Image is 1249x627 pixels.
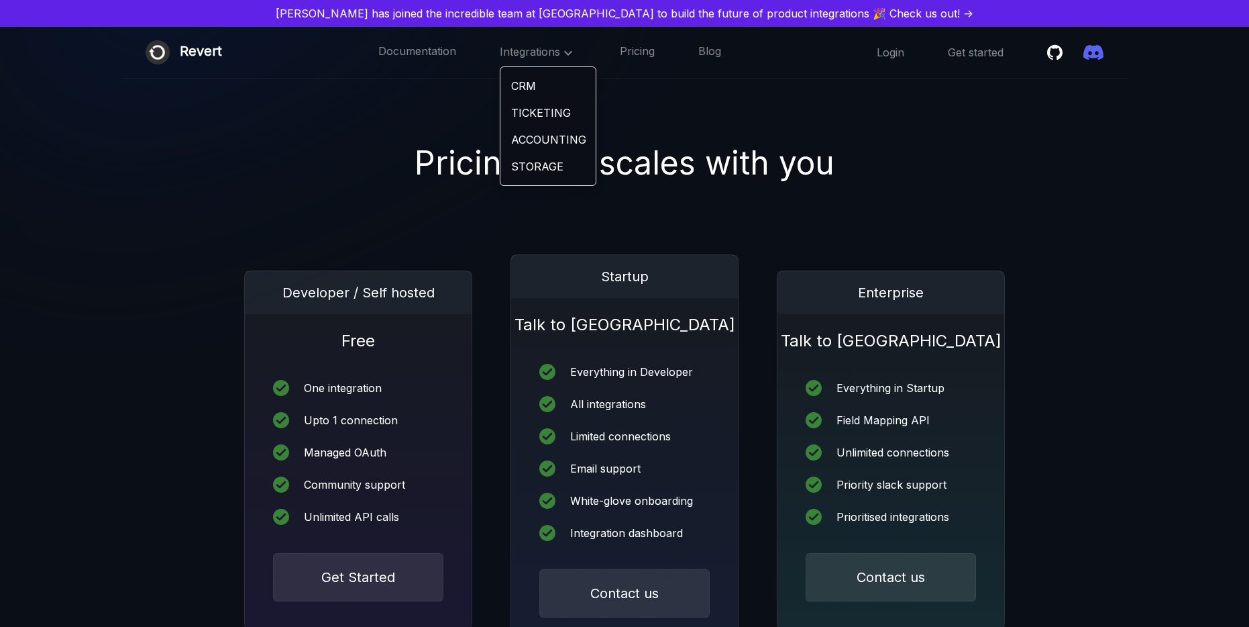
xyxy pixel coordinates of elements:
a: STORAGE [500,153,596,180]
div: Field Mapping API [836,415,930,426]
button: Contact us [539,569,710,618]
div: Managed OAuth [304,447,386,458]
a: Blog [698,44,721,61]
div: Unlimited connections [836,447,949,458]
div: Unlimited API calls [304,512,399,522]
img: icon [806,412,822,428]
img: icon [273,380,289,396]
span: Integrations [500,45,576,58]
div: Community support [304,479,405,490]
img: icon [539,493,555,509]
div: All integrations [570,399,646,409]
a: TICKETING [500,99,596,126]
img: icon [539,461,555,477]
div: Integration dashboard [570,528,683,538]
img: icon [806,444,822,461]
img: icon [273,412,289,428]
div: Upto 1 connection [304,415,398,426]
div: Priority slack support [836,479,946,490]
img: icon [539,525,555,541]
div: Email support [570,463,641,474]
div: One integration [304,383,382,393]
a: Star revertinc/revert on Github [1047,42,1067,62]
div: Developer / Self hosted [245,271,472,314]
a: Get started [948,45,1003,60]
button: Get Started [273,553,443,601]
a: CRM [500,73,596,99]
div: Enterprise [777,271,1004,314]
h1: Talk to [GEOGRAPHIC_DATA] [511,298,738,336]
img: icon [273,509,289,525]
img: icon [806,477,822,493]
img: icon [539,428,555,444]
div: Everything in Startup [836,383,944,393]
div: Startup [511,255,738,298]
div: Everything in Developer [570,367,693,377]
a: [PERSON_NAME] has joined the incredible team at [GEOGRAPHIC_DATA] to build the future of product ... [5,5,1244,21]
div: Limited connections [570,431,671,442]
a: Documentation [378,44,456,61]
a: ACCOUNTING [500,126,596,153]
h1: Talk to [GEOGRAPHIC_DATA] [777,314,1004,352]
button: Contact us [806,553,976,601]
img: icon [806,509,822,525]
div: Revert [180,40,222,64]
img: icon [539,364,555,380]
img: icon [273,477,289,493]
div: Prioritised integrations [836,512,949,522]
a: Pricing [620,44,655,61]
img: icon [806,380,822,396]
a: Login [877,45,904,60]
h1: Free [245,314,472,352]
img: icon [273,444,289,461]
img: icon [539,396,555,412]
img: Revert logo [146,40,170,64]
div: White-glove onboarding [570,495,693,506]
